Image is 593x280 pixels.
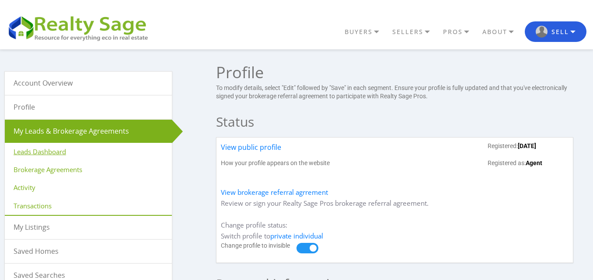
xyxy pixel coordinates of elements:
[5,120,172,143] a: My Leads & Brokerage Agreements
[221,188,328,197] a: View brokerage referral agrrement
[221,159,330,168] p: How your profile appears on the website
[221,242,296,250] p: Change profile to invisible
[526,159,542,166] strong: Agent
[488,159,569,168] p: Registered as:
[518,142,536,149] strong: [DATE]
[5,240,172,263] a: Saved Homes
[216,65,573,80] h1: Profile
[536,26,548,38] img: RS user logo
[525,21,586,42] button: RS user logo Sell
[5,72,172,95] a: Account Overview
[7,13,155,42] img: REALTY SAGE
[5,143,172,161] a: Leads Dashboard
[5,216,172,239] a: My Listings
[216,110,573,134] h2: Status
[342,24,390,39] a: BUYERS
[216,137,573,263] div: Review or sign your Realty Sage Pros brokerage referral agreement. Change profile status: Switch ...
[5,161,172,179] a: Brokerage Agreements
[441,24,480,39] a: PROS
[270,232,323,240] a: private individual
[216,84,573,101] p: To modify details, select "Edit" followed by "Save" in each segment. Ensure your profile is fully...
[221,142,281,159] a: View public profile
[5,197,172,215] a: Transactions
[480,24,525,39] a: ABOUT
[488,142,569,151] p: Registered:
[5,179,172,197] a: Activity
[390,24,441,39] a: SELLERS
[5,96,172,119] a: Profile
